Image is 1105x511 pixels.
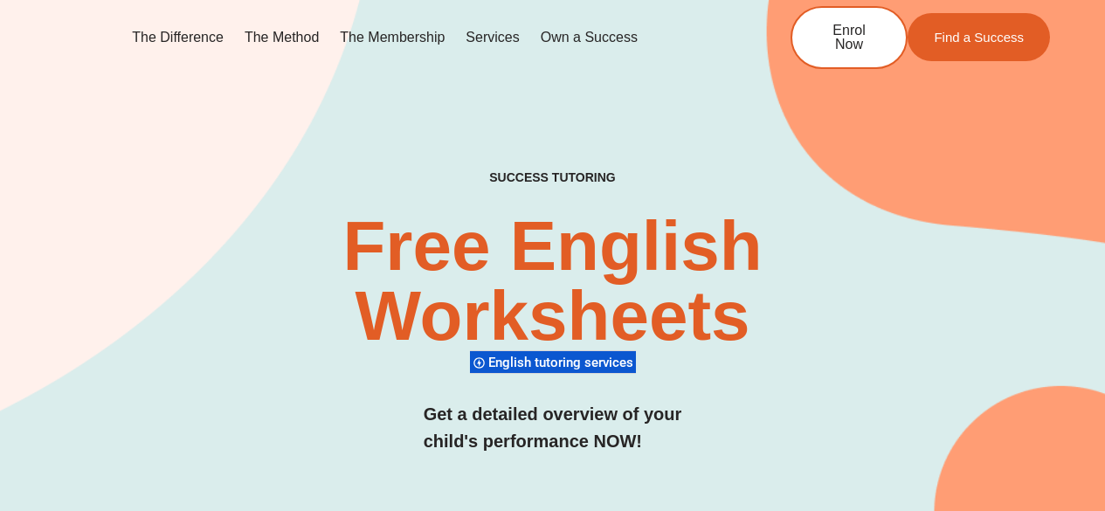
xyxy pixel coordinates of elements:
a: Find a Success [908,13,1050,61]
h4: SUCCESS TUTORING​ [405,170,700,185]
span: Enrol Now [818,24,880,52]
a: Enrol Now [791,6,908,69]
h3: Get a detailed overview of your child's performance NOW! [424,401,682,455]
h2: Free English Worksheets​ [224,211,881,351]
nav: Menu [121,17,733,58]
a: Services [455,17,529,58]
a: The Method [234,17,329,58]
a: The Membership [329,17,455,58]
div: English tutoring services [470,350,636,374]
span: English tutoring services [488,355,639,370]
a: Own a Success [530,17,648,58]
a: The Difference [121,17,234,58]
span: Find a Success [934,31,1024,44]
